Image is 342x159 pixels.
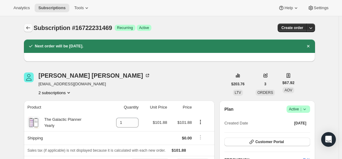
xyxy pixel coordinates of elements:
[284,6,293,10] span: Help
[224,138,310,146] button: Customer Portal
[228,80,248,88] button: $203.76
[231,82,245,87] span: $203.76
[291,119,310,128] button: [DATE]
[182,136,192,140] span: $0.00
[139,25,149,30] span: Active
[70,4,93,12] button: Tools
[39,72,150,79] div: [PERSON_NAME] [PERSON_NAME]
[34,24,112,31] span: Subscription #16722231469
[264,82,266,87] span: 3
[24,131,105,145] th: Shipping
[44,124,55,128] small: Yearly
[257,91,273,95] span: ORDERS
[289,106,308,112] span: Active
[224,106,234,112] h2: Plan
[39,81,150,87] span: [EMAIL_ADDRESS][DOMAIN_NAME]
[117,25,133,30] span: Recurring
[314,6,329,10] span: Settings
[153,120,167,125] span: $101.88
[24,101,105,114] th: Product
[224,120,248,126] span: Created Date
[282,80,294,86] span: $67.92
[24,24,32,32] button: Subscriptions
[260,80,270,88] button: 3
[140,101,169,114] th: Unit Price
[196,134,205,141] button: Shipping actions
[294,121,306,126] span: [DATE]
[169,101,194,114] th: Price
[28,116,39,129] img: product img
[284,88,292,92] span: AOV
[35,43,84,49] h2: Next order will be [DATE].
[281,25,303,30] span: Create order
[24,72,34,82] span: Melissa Kelly
[304,42,313,50] button: Dismiss notification
[172,148,186,153] span: $101.88
[40,116,82,129] div: The Galactic Planner
[255,139,284,144] span: Customer Portal
[74,6,84,10] span: Tools
[35,4,69,12] button: Subscriptions
[235,91,241,95] span: LTV
[177,120,192,125] span: $101.88
[39,90,72,96] button: Product actions
[304,4,332,12] button: Settings
[105,101,141,114] th: Quantity
[321,132,336,147] div: Open Intercom Messenger
[300,107,301,112] span: |
[10,4,33,12] button: Analytics
[13,6,30,10] span: Analytics
[38,6,66,10] span: Subscriptions
[196,119,205,125] button: Product actions
[275,4,302,12] button: Help
[28,148,166,153] span: Sales tax (if applicable) is not displayed because it is calculated with each new order.
[278,24,307,32] button: Create order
